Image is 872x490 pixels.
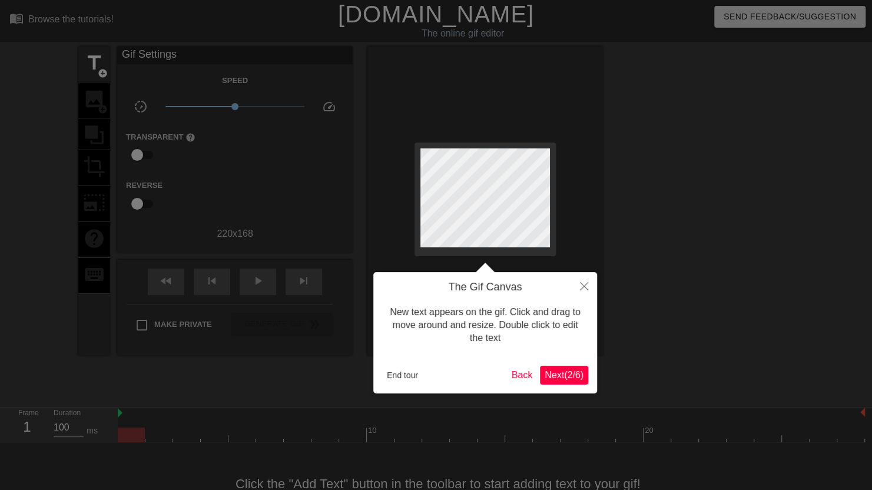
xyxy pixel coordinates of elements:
[540,366,588,385] button: Next
[382,366,423,384] button: End tour
[382,294,588,357] div: New text appears on the gif. Click and drag to move around and resize. Double click to edit the text
[507,366,538,385] button: Back
[571,272,597,299] button: Close
[545,370,583,380] span: Next ( 2 / 6 )
[382,281,588,294] h4: The Gif Canvas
